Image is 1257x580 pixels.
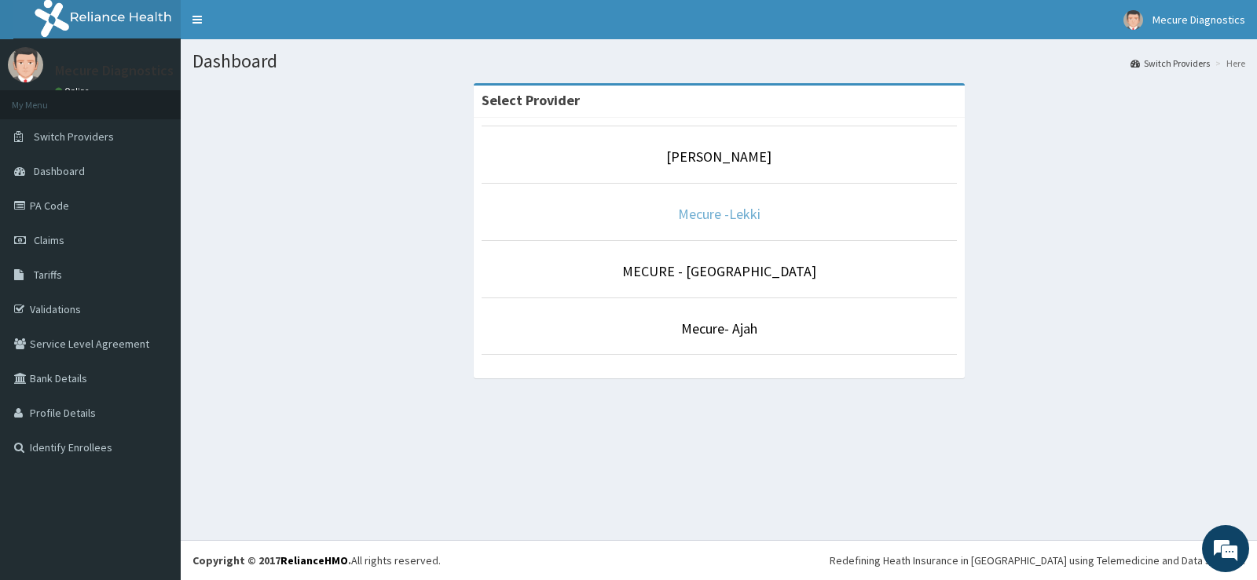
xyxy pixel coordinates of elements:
[34,268,62,282] span: Tariffs
[678,205,760,223] a: Mecure -Lekki
[482,91,580,109] strong: Select Provider
[8,47,43,82] img: User Image
[1131,57,1210,70] a: Switch Providers
[34,233,64,247] span: Claims
[681,319,757,337] a: Mecure- Ajah
[1153,13,1245,27] span: Mecure Diagnostics
[55,86,93,97] a: Online
[830,553,1245,568] div: Redefining Heath Insurance in [GEOGRAPHIC_DATA] using Telemedicine and Data Science!
[666,148,771,166] a: [PERSON_NAME]
[55,64,174,78] p: Mecure Diagnostics
[280,553,348,567] a: RelianceHMO
[181,540,1257,580] footer: All rights reserved.
[34,129,114,144] span: Switch Providers
[622,262,816,280] a: MECURE - [GEOGRAPHIC_DATA]
[1123,10,1143,30] img: User Image
[1211,57,1245,70] li: Here
[192,51,1245,71] h1: Dashboard
[34,164,85,178] span: Dashboard
[192,553,351,567] strong: Copyright © 2017 .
